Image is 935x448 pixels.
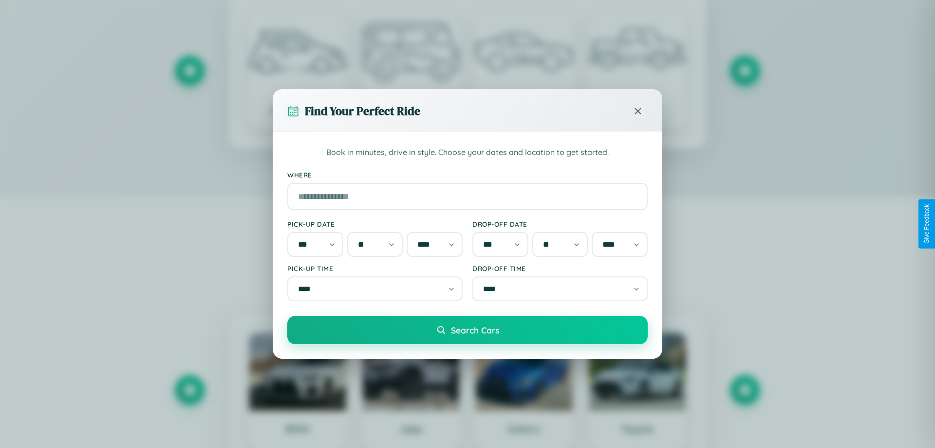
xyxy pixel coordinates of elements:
label: Where [287,171,648,179]
label: Pick-up Date [287,220,463,228]
p: Book in minutes, drive in style. Choose your dates and location to get started. [287,146,648,159]
label: Drop-off Date [472,220,648,228]
h3: Find Your Perfect Ride [305,103,420,119]
label: Drop-off Time [472,264,648,273]
label: Pick-up Time [287,264,463,273]
span: Search Cars [451,325,499,335]
button: Search Cars [287,316,648,344]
